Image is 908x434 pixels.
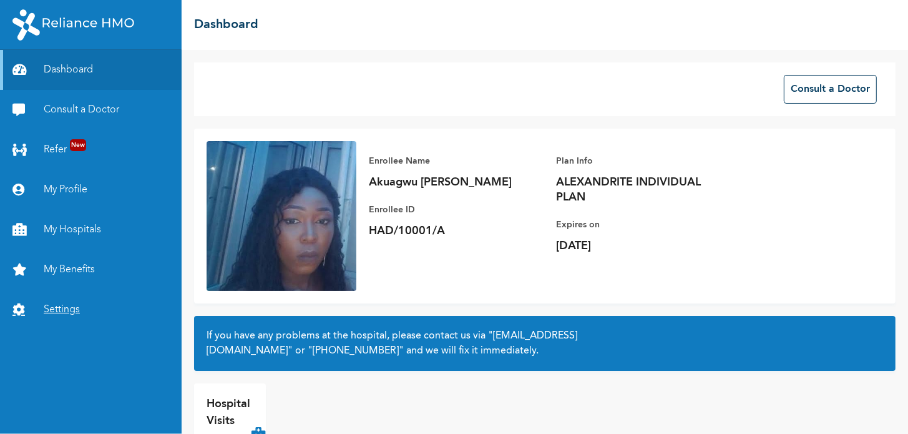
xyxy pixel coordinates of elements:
[194,16,258,34] h2: Dashboard
[207,328,883,358] h2: If you have any problems at the hospital, please contact us via or and we will fix it immediately.
[369,224,544,239] p: HAD/10001/A
[556,175,731,205] p: ALEXANDRITE INDIVIDUAL PLAN
[556,217,731,232] p: Expires on
[556,154,731,169] p: Plan Info
[369,154,544,169] p: Enrollee Name
[369,202,544,217] p: Enrollee ID
[784,75,877,104] button: Consult a Doctor
[207,141,356,291] img: Enrollee
[308,346,404,356] a: "[PHONE_NUMBER]"
[207,396,250,430] p: Hospital Visits
[70,139,86,151] span: New
[556,239,731,254] p: [DATE]
[12,9,134,41] img: RelianceHMO's Logo
[369,175,544,190] p: Akuagwu [PERSON_NAME]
